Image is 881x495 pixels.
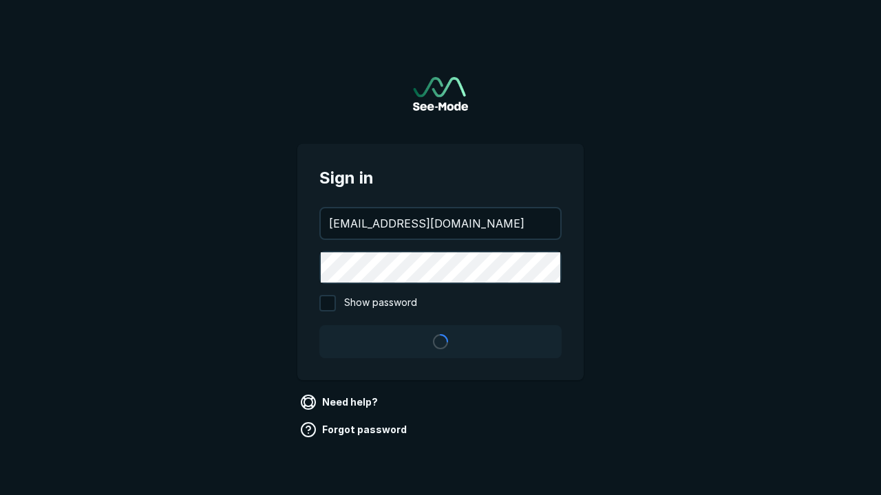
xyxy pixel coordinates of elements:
a: Go to sign in [413,77,468,111]
a: Need help? [297,391,383,413]
a: Forgot password [297,419,412,441]
span: Show password [344,295,417,311]
input: your@email.com [321,208,560,239]
span: Sign in [319,166,562,190]
img: See-Mode Logo [413,77,468,111]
